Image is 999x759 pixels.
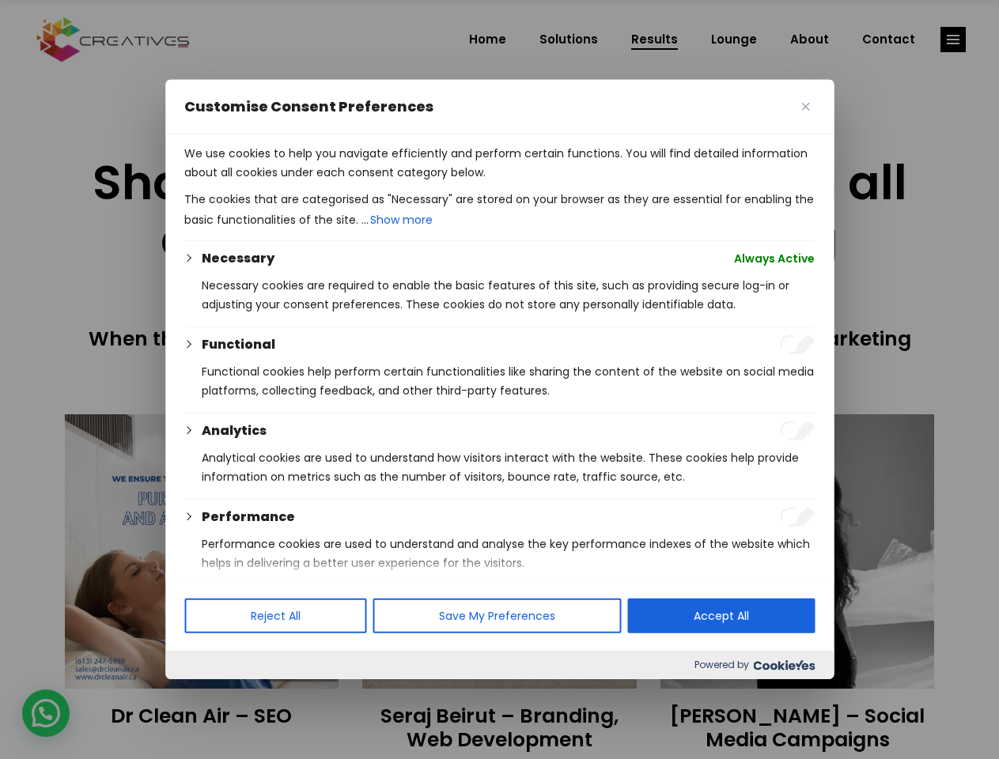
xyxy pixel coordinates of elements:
[165,651,834,679] div: Powered by
[202,362,815,400] p: Functional cookies help perform certain functionalities like sharing the content of the website o...
[780,335,815,354] input: Enable Functional
[801,103,809,111] img: Close
[202,276,815,314] p: Necessary cookies are required to enable the basic features of this site, such as providing secur...
[202,421,267,440] button: Analytics
[184,144,815,182] p: We use cookies to help you navigate efficiently and perform certain functions. You will find deta...
[202,508,295,527] button: Performance
[734,249,815,268] span: Always Active
[184,97,433,116] span: Customise Consent Preferences
[627,599,815,633] button: Accept All
[165,80,834,679] div: Customise Consent Preferences
[753,660,815,670] img: Cookieyes logo
[202,249,274,268] button: Necessary
[780,421,815,440] input: Enable Analytics
[796,97,815,116] button: Close
[184,599,366,633] button: Reject All
[780,508,815,527] input: Enable Performance
[202,335,275,354] button: Functional
[202,534,815,572] p: Performance cookies are used to understand and analyse the key performance indexes of the website...
[373,599,621,633] button: Save My Preferences
[369,209,434,231] button: Show more
[202,448,815,486] p: Analytical cookies are used to understand how visitors interact with the website. These cookies h...
[184,190,815,231] p: The cookies that are categorised as "Necessary" are stored on your browser as they are essential ...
